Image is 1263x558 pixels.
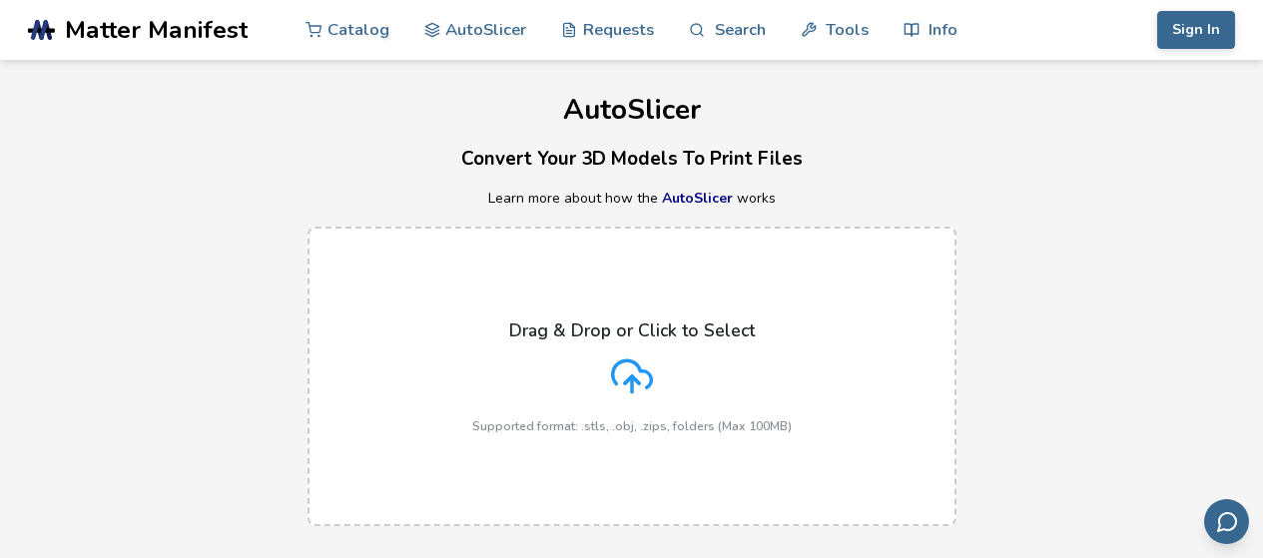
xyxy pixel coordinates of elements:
button: Sign In [1157,11,1235,49]
a: AutoSlicer [662,189,733,208]
p: Drag & Drop or Click to Select [509,320,755,340]
button: Send feedback via email [1204,499,1249,544]
p: Supported format: .stls, .obj, .zips, folders (Max 100MB) [472,419,792,433]
span: Matter Manifest [65,16,248,44]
